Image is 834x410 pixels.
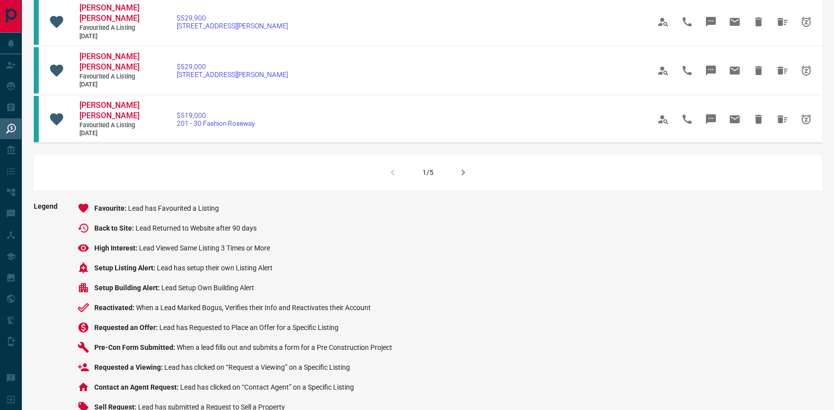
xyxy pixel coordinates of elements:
span: $519,000 [177,111,255,119]
span: Requested an Offer [94,324,159,331]
span: Snooze [794,107,818,131]
span: Favourite [94,204,128,212]
span: $529,000 [177,63,288,71]
span: $529,900 [177,14,288,22]
span: Hide All from Nguyen An Nguyen [770,107,794,131]
span: [DATE] [79,81,139,89]
span: Message [699,10,723,34]
span: Hide [747,59,770,82]
a: [PERSON_NAME] [PERSON_NAME] [79,3,139,24]
span: Requested a Viewing [94,363,164,371]
span: 201 - 30 Fashion Roseway [177,119,255,127]
span: Email [723,107,747,131]
span: Lead Setup Own Building Alert [161,284,254,292]
span: Call [675,10,699,34]
div: 1/5 [422,168,433,176]
span: View Profile [651,59,675,82]
span: Lead has setup their own Listing Alert [157,264,273,272]
span: [DATE] [79,32,139,41]
a: [PERSON_NAME] [PERSON_NAME] [79,100,139,121]
span: Lead Viewed Same Listing 3 Times or More [139,244,270,252]
span: [PERSON_NAME] [PERSON_NAME] [79,100,139,120]
span: Hide All from Nguyen An Nguyen [770,10,794,34]
span: Call [675,107,699,131]
span: When a lead fills out and submits a form for a Pre Construction Project [177,343,392,351]
span: Contact an Agent Request [94,383,180,391]
span: Lead has Requested to Place an Offer for a Specific Listing [159,324,339,331]
span: Favourited a Listing [79,24,139,32]
a: [PERSON_NAME] [PERSON_NAME] [79,52,139,73]
span: [STREET_ADDRESS][PERSON_NAME] [177,22,288,30]
span: Hide [747,107,770,131]
span: Lead Returned to Website after 90 days [136,224,257,232]
span: [PERSON_NAME] [PERSON_NAME] [79,3,139,23]
span: Setup Listing Alert [94,264,157,272]
span: Message [699,107,723,131]
span: Snooze [794,10,818,34]
span: Pre-Con Form Submitted [94,343,177,351]
span: View Profile [651,107,675,131]
span: [STREET_ADDRESS][PERSON_NAME] [177,71,288,79]
div: condos.ca [34,47,39,93]
span: Back to Site [94,224,136,232]
span: Lead has clicked on “Contact Agent” on a Specific Listing [180,383,354,391]
span: Favourited a Listing [79,121,139,130]
span: Hide [747,10,770,34]
span: Lead has Favourited a Listing [128,204,219,212]
span: Call [675,59,699,82]
a: $519,000201 - 30 Fashion Roseway [177,111,255,127]
a: $529,900[STREET_ADDRESS][PERSON_NAME] [177,14,288,30]
a: $529,000[STREET_ADDRESS][PERSON_NAME] [177,63,288,79]
span: Setup Building Alert [94,284,161,292]
span: When a Lead Marked Bogus, Verifies their Info and Reactivates their Account [136,304,371,312]
span: Reactivated [94,304,136,312]
span: Favourited a Listing [79,73,139,81]
span: View Profile [651,10,675,34]
span: Email [723,59,747,82]
span: Email [723,10,747,34]
span: Hide All from Nguyen An Nguyen [770,59,794,82]
span: [PERSON_NAME] [PERSON_NAME] [79,52,139,72]
span: Snooze [794,59,818,82]
span: [DATE] [79,129,139,138]
span: Lead has clicked on “Request a Viewing” on a Specific Listing [164,363,350,371]
span: High Interest [94,244,139,252]
span: Message [699,59,723,82]
div: condos.ca [34,96,39,142]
